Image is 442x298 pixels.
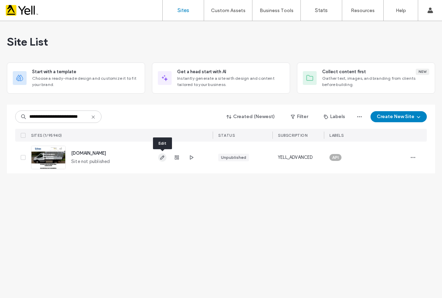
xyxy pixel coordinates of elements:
[322,68,366,75] span: Collect content first
[278,133,307,138] span: SUBSCRIPTION
[351,8,375,13] label: Resources
[211,8,246,13] label: Custom Assets
[284,111,315,122] button: Filter
[71,151,106,156] a: [DOMAIN_NAME]
[31,133,62,138] span: SITES (1/95940)
[152,63,290,94] div: Get a head start with AIInstantly generate a site with design and content tailored to your business.
[322,75,429,88] span: Gather text, images, and branding from clients before building.
[218,133,235,138] span: STATUS
[32,68,76,75] span: Start with a template
[416,69,429,75] div: New
[329,133,344,138] span: LABELS
[315,7,328,13] label: Stats
[278,154,313,161] span: YELL_ADVANCED
[371,111,427,122] button: Create New Site
[177,75,284,88] span: Instantly generate a site with design and content tailored to your business.
[32,75,139,88] span: Choose a ready-made design and customize it to fit your brand.
[297,63,435,94] div: Collect content firstNewGather text, images, and branding from clients before building.
[7,35,48,49] span: Site List
[16,5,30,11] span: Help
[71,158,110,165] span: Site not published
[7,63,145,94] div: Start with a templateChoose a ready-made design and customize it to fit your brand.
[396,8,406,13] label: Help
[260,8,294,13] label: Business Tools
[318,111,351,122] button: Labels
[332,154,339,161] span: API
[153,137,172,149] div: Edit
[221,154,246,161] div: Unpublished
[177,7,189,13] label: Sites
[177,68,226,75] span: Get a head start with AI
[221,111,281,122] button: Created (Newest)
